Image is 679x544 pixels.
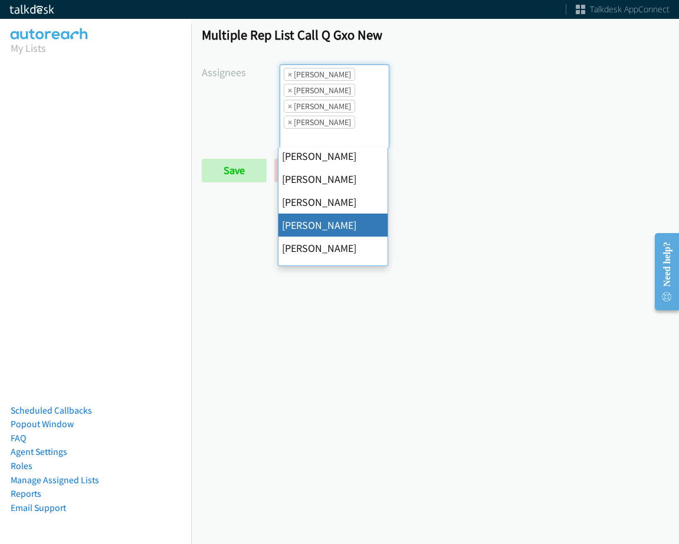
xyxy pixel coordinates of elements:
[11,460,32,471] a: Roles
[288,100,292,112] span: ×
[284,84,355,97] li: Cathy Shahan
[288,84,292,96] span: ×
[278,237,387,260] li: [PERSON_NAME]
[11,41,46,55] a: My Lists
[11,432,26,444] a: FAQ
[11,446,67,457] a: Agent Settings
[284,100,355,113] li: Charles Ross
[274,159,340,182] a: Back
[11,502,66,513] a: Email Support
[11,405,92,416] a: Scheduled Callbacks
[11,474,99,486] a: Manage Assigned Lists
[278,145,387,168] li: [PERSON_NAME]
[202,159,267,182] input: Save
[202,27,668,43] h1: Multiple Rep List Call Q Gxo New
[278,191,387,214] li: [PERSON_NAME]
[576,4,670,15] a: Talkdesk AppConnect
[288,116,292,128] span: ×
[202,64,280,80] label: Assignees
[288,68,292,80] span: ×
[284,68,355,81] li: Alana Ruiz
[11,418,74,430] a: Popout Window
[645,225,679,319] iframe: Resource Center
[11,488,41,499] a: Reports
[278,260,387,283] li: [PERSON_NAME]
[284,116,355,129] li: Daquaya Johnson
[278,168,387,191] li: [PERSON_NAME]
[278,214,387,237] li: [PERSON_NAME]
